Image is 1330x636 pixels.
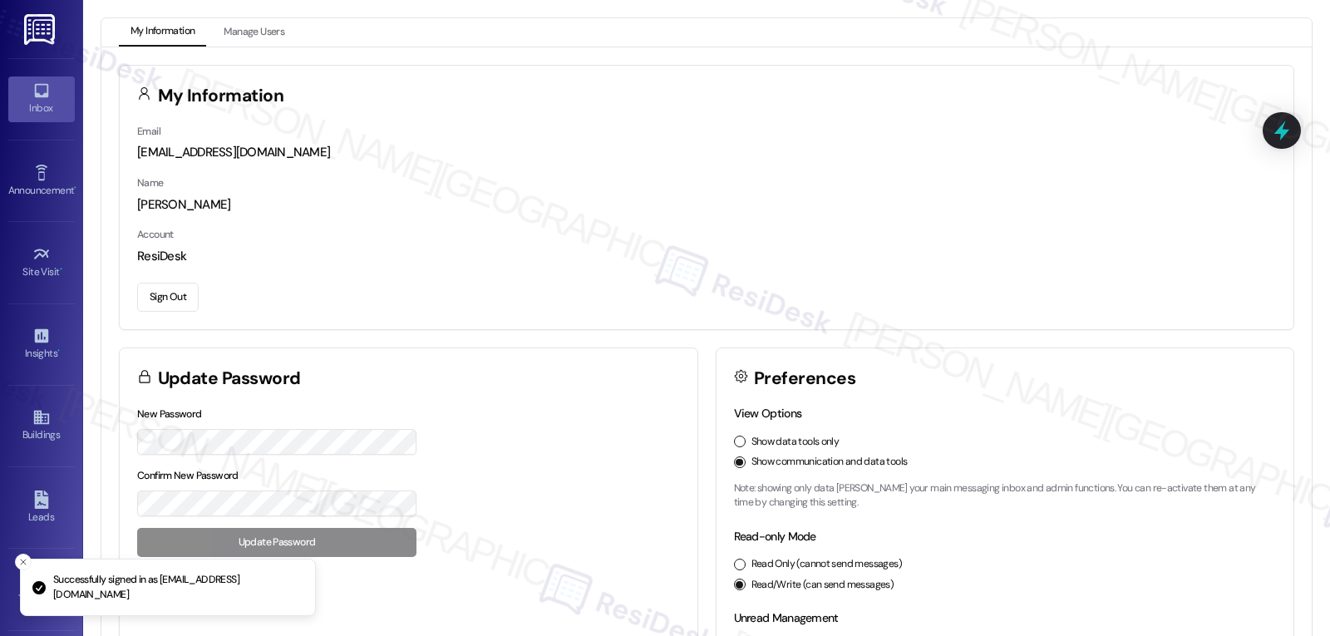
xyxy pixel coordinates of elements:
[137,407,202,421] label: New Password
[137,196,1276,214] div: [PERSON_NAME]
[137,248,1276,265] div: ResiDesk
[8,240,75,285] a: Site Visit •
[53,573,302,602] p: Successfully signed in as [EMAIL_ADDRESS][DOMAIN_NAME]
[119,18,206,47] button: My Information
[8,403,75,448] a: Buildings
[734,529,816,544] label: Read-only Mode
[751,578,894,593] label: Read/Write (can send messages)
[137,469,239,482] label: Confirm New Password
[137,125,160,138] label: Email
[158,87,284,105] h3: My Information
[57,345,60,357] span: •
[137,228,174,241] label: Account
[734,610,839,625] label: Unread Management
[734,481,1277,510] p: Note: showing only data [PERSON_NAME] your main messaging inbox and admin functions. You can re-a...
[8,322,75,367] a: Insights •
[212,18,296,47] button: Manage Users
[751,557,902,572] label: Read Only (cannot send messages)
[8,567,75,612] a: Templates •
[60,264,62,275] span: •
[734,406,802,421] label: View Options
[754,370,855,387] h3: Preferences
[15,554,32,570] button: Close toast
[137,144,1276,161] div: [EMAIL_ADDRESS][DOMAIN_NAME]
[751,435,840,450] label: Show data tools only
[137,283,199,312] button: Sign Out
[158,370,301,387] h3: Update Password
[74,182,76,194] span: •
[137,176,164,190] label: Name
[8,486,75,530] a: Leads
[751,455,908,470] label: Show communication and data tools
[24,14,58,45] img: ResiDesk Logo
[8,76,75,121] a: Inbox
